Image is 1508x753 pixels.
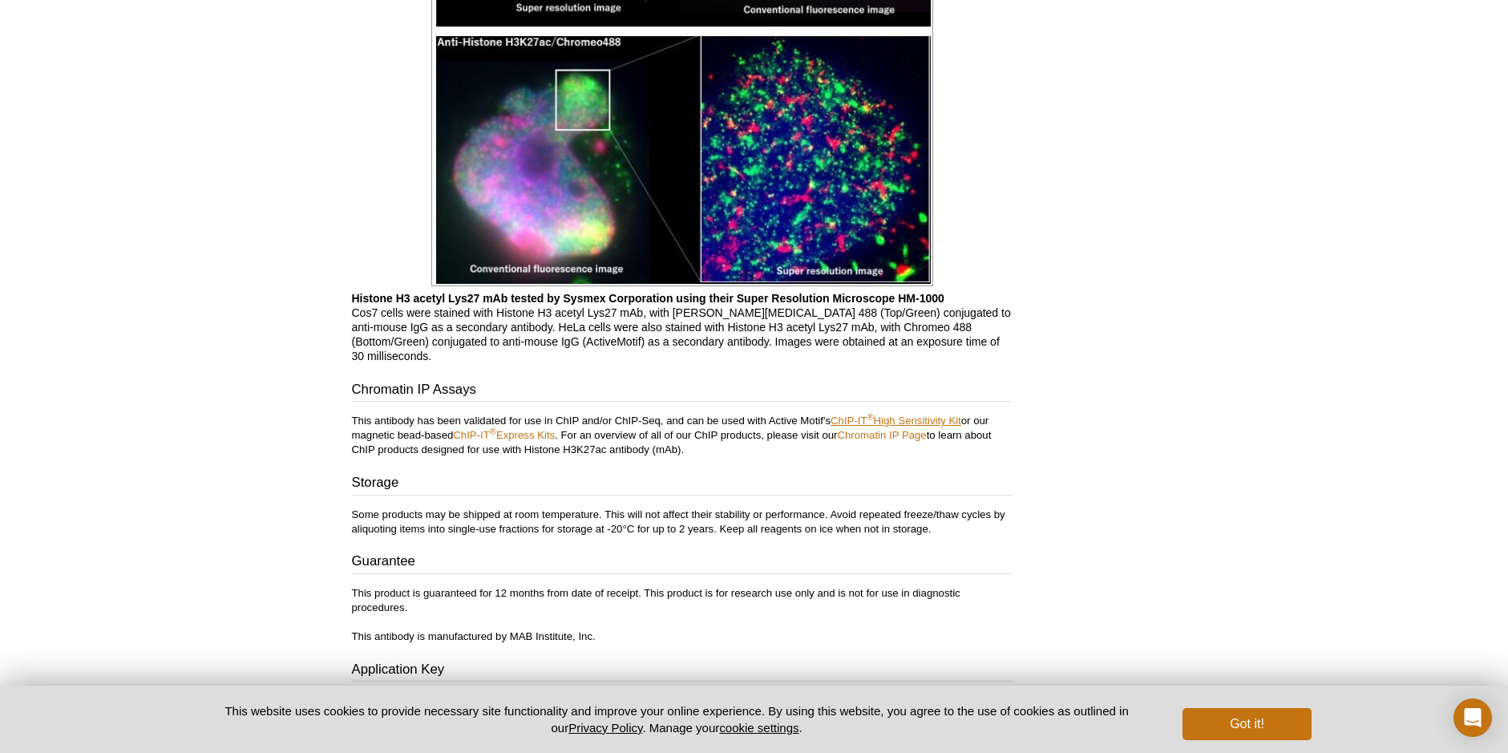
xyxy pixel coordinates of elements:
[568,721,642,735] a: Privacy Policy
[838,429,927,441] a: Chromatin IP Page
[352,292,944,305] b: Histone H3 acetyl Lys27 mAb tested by Sysmex Corporation using their Super Resolution Microscope ...
[453,429,555,441] a: ChIP-IT®Express Kits
[352,508,1013,536] p: Some products may be shipped at room temperature. This will not affect their stability or perform...
[352,380,1013,403] h3: Chromatin IP Assays
[719,721,798,735] button: cookie settings
[1453,698,1492,737] div: Open Intercom Messenger
[1183,708,1311,740] button: Got it!
[352,552,1013,574] h3: Guarantee
[831,415,961,427] a: ChIP-IT®High Sensitivity Kit
[490,427,496,436] sup: ®
[352,660,1013,682] h3: Application Key
[867,412,873,422] sup: ®
[352,586,1013,644] p: This product is guaranteed for 12 months from date of receipt. This product is for research use o...
[352,291,1013,363] p: Cos7 cells were stained with Histone H3 acetyl Lys27 mAb, with [PERSON_NAME][MEDICAL_DATA] 488 (T...
[197,702,1157,736] p: This website uses cookies to provide necessary site functionality and improve your online experie...
[352,414,1013,457] p: This antibody has been validated for use in ChIP and/or ChIP-Seq, and can be used with Active Mot...
[352,473,1013,496] h3: Storage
